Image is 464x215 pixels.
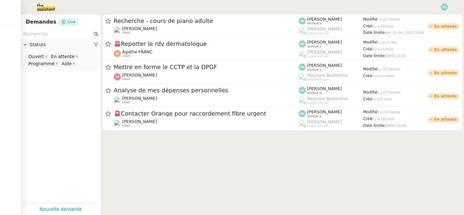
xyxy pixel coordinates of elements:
[114,120,121,127] img: users%2FW7e7b233WjXBv8y9FJp8PJv22Cs1%2Favatar%2F21b3669d-5595-472e-a0ea-de11407c45ae
[372,117,394,121] span: il y a 10 mois
[372,74,394,78] span: il y a un mois
[299,50,363,58] app-user-label: suppervisé par
[377,110,400,114] span: il y a 5 heures
[377,91,400,94] span: il y a 2 heures
[307,109,342,114] span: [PERSON_NAME]
[307,26,342,31] span: [PERSON_NAME]
[51,54,74,59] div: En attente
[441,4,448,11] img: svg
[299,97,306,104] img: users%2FaellJyylmXSg4jqeVbanehhyYJm1%2Favatar%2Fprofile-pic%20(4).png
[384,124,406,128] span: [DATE] 23:59
[307,55,329,58] span: suppervisé par
[307,63,342,68] span: [PERSON_NAME]
[28,61,54,67] div: Programmé
[114,64,299,70] span: Mettre en forme le CCTP et la DPGF
[299,110,306,117] img: svg
[377,18,400,21] span: il y a 3 heures
[27,53,49,60] nz-select-item: Ouvert
[299,120,306,127] img: users%2FoFdbodQ3TgNoWt9kP3GXAs5oaCq1%2Favatar%2Fprofile-pic.png
[307,50,342,55] span: [PERSON_NAME]
[377,41,397,44] span: il y a un jour
[307,115,321,118] span: attribué à
[307,96,348,101] span: Meyriam Bedredine
[299,17,306,25] img: svg
[114,87,299,93] span: Analyse de mes dépenses personnelles
[114,50,121,57] img: svg
[114,40,121,47] span: 🚨
[299,40,306,47] img: svg
[307,68,321,72] span: attribué à
[307,40,342,45] span: [PERSON_NAME]
[299,109,363,118] app-user-label: attribué à
[26,17,56,26] nz-page-header-title: Demandes
[363,67,377,71] span: Modifié
[114,110,121,117] span: 🚨
[114,49,299,58] app-user-detailed-label: client
[114,73,299,81] app-user-detailed-label: client
[307,32,329,35] span: suppervisé par
[114,97,121,104] img: users%2FERVxZKLGxhVfG9TsREY0WEa9ok42%2Favatar%2Fportrait-563450-crop.jpg
[363,17,377,22] span: Modifié
[27,60,59,67] nz-select-item: Programmé
[363,24,372,28] span: Créé
[114,41,299,47] span: Reporter le rdv dermatologue
[299,63,363,71] app-user-label: attribué à
[299,87,306,94] img: svg
[122,96,157,101] span: [PERSON_NAME]
[363,117,372,121] span: Créé
[299,17,363,25] app-user-label: attribué à
[122,73,157,77] span: [PERSON_NAME]
[307,45,321,48] span: attribué à
[372,25,394,28] span: il y a 24 jours
[299,40,363,48] app-user-label: attribué à
[363,40,377,45] span: Modifié
[114,111,299,117] span: Contacter Orange pour raccordement fibre urgent
[307,73,348,78] span: Meyriam Bedredine
[307,119,342,124] span: [PERSON_NAME]
[363,74,372,78] span: Créé
[122,54,130,58] span: client
[299,50,306,57] img: users%2FoFdbodQ3TgNoWt9kP3GXAs5oaCq1%2Favatar%2Fprofile-pic.png
[299,26,363,35] app-user-label: suppervisé par
[299,119,363,128] app-user-label: suppervisé par
[122,119,157,124] span: [PERSON_NAME]
[307,78,329,81] span: suppervisé par
[434,94,457,98] div: En attente
[363,97,372,101] span: Créé
[114,18,299,24] span: Recherche - cours de piano adulte
[377,67,400,71] span: il y a 5 heures
[62,61,72,67] div: Aide
[299,27,306,34] img: users%2FoFdbodQ3TgNoWt9kP3GXAs5oaCq1%2Favatar%2Fprofile-pic.png
[434,71,457,75] div: En attente
[384,54,406,58] span: [DATE] 14:15
[299,64,306,71] img: svg
[434,48,457,52] div: En attente
[307,101,329,105] span: suppervisé par
[363,110,377,114] span: Modifié
[307,17,342,22] span: [PERSON_NAME]
[307,86,342,91] span: [PERSON_NAME]
[114,26,299,35] app-user-detailed-label: client
[363,54,384,58] span: Date limite
[122,49,152,54] span: Agathe FRANC
[21,38,101,51] div: Statuts
[307,22,321,25] span: attribué à
[114,73,121,80] img: svg
[60,60,76,67] nz-select-item: Aide
[363,123,384,128] span: Date limite
[434,25,457,28] div: En attente
[363,30,384,35] span: Date limite
[114,27,121,34] img: users%2FpftfpH3HWzRMeZpe6E7kXDgO5SJ3%2Favatar%2Fa3cc7090-f8ed-4df9-82e0-3c63ac65f9dd
[307,124,329,128] span: suppervisé par
[28,54,44,59] div: Ouvert
[122,77,130,81] span: client
[299,74,306,81] img: users%2FaellJyylmXSg4jqeVbanehhyYJm1%2Favatar%2Fprofile-pic%20(4).png
[434,118,457,121] div: En attente
[30,41,94,48] span: Statuts
[114,96,299,104] app-user-detailed-label: client
[122,26,157,31] span: [PERSON_NAME]
[40,206,82,213] a: Nouvelle demande
[114,119,299,128] app-user-detailed-label: client
[372,47,394,51] span: il y a un mois
[299,96,363,105] app-user-label: suppervisé par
